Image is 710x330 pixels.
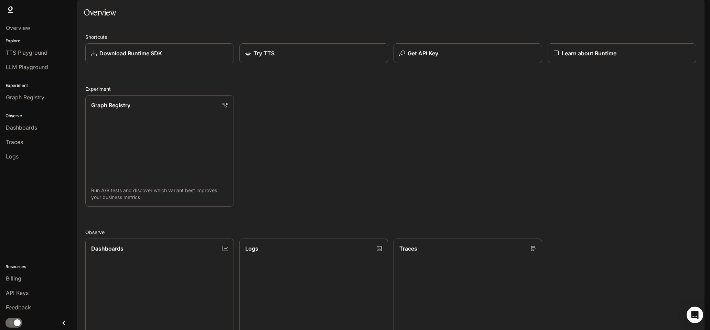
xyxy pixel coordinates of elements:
[399,244,417,253] p: Traces
[687,307,703,323] div: Open Intercom Messenger
[408,49,438,57] p: Get API Key
[85,229,696,236] h2: Observe
[254,49,275,57] p: Try TTS
[245,244,258,253] p: Logs
[85,95,234,207] a: Graph RegistryRun A/B tests and discover which variant best improves your business metrics
[91,101,130,109] p: Graph Registry
[91,244,123,253] p: Dashboards
[239,43,388,63] a: Try TTS
[562,49,616,57] p: Learn about Runtime
[91,187,228,201] p: Run A/B tests and discover which variant best improves your business metrics
[394,43,542,63] button: Get API Key
[85,85,696,92] h2: Experiment
[85,43,234,63] a: Download Runtime SDK
[85,33,696,41] h2: Shortcuts
[84,5,116,19] h1: Overview
[548,43,696,63] a: Learn about Runtime
[99,49,162,57] p: Download Runtime SDK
